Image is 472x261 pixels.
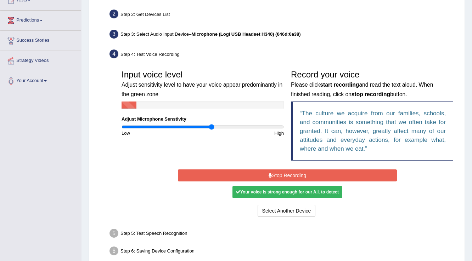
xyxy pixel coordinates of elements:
[122,116,186,122] label: Adjust Microphone Senstivity
[106,7,461,23] div: Step 2: Get Devices List
[122,82,282,97] small: Adjust sensitivity level to have your voice appear predominantly in the green zone
[0,11,81,28] a: Predictions
[291,70,453,98] h3: Record your voice
[118,130,203,137] div: Low
[178,169,397,181] button: Stop Recording
[106,227,461,242] div: Step 5: Test Speech Recognition
[232,186,342,198] div: Your voice is strong enough for our A.I. to detect
[320,82,359,88] b: start recording
[189,31,301,37] span: –
[191,31,300,37] b: Microphone (Logi USB Headset H340) (046d:0a38)
[122,70,284,98] h3: Input voice level
[0,31,81,48] a: Success Stories
[300,110,446,152] q: The culture we acquire from our families, schools, and communities is something that we often tak...
[106,47,461,63] div: Step 4: Test Voice Recording
[258,205,316,217] button: Select Another Device
[0,71,81,89] a: Your Account
[0,51,81,69] a: Strategy Videos
[106,244,461,260] div: Step 6: Saving Device Configuration
[106,28,461,43] div: Step 3: Select Audio Input Device
[352,91,390,97] b: stop recording
[203,130,287,137] div: High
[291,82,433,97] small: Please click and read the text aloud. When finished reading, click on button.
